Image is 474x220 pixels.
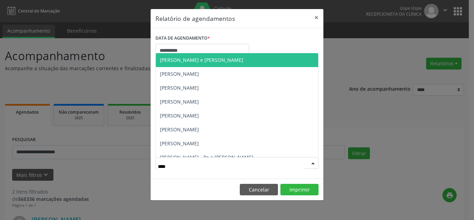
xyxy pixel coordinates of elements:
button: Cancelar [240,184,278,196]
span: [PERSON_NAME] e [PERSON_NAME] [160,57,243,63]
span: [PERSON_NAME] [160,140,199,147]
span: [PERSON_NAME] [160,98,199,105]
span: [PERSON_NAME] [160,126,199,133]
h5: Relatório de agendamentos [155,14,235,23]
label: DATA DE AGENDAMENTO [155,33,210,44]
span: [PERSON_NAME] [160,112,199,119]
button: Imprimir [280,184,319,196]
span: [PERSON_NAME] [160,71,199,77]
button: Close [310,9,323,26]
span: [PERSON_NAME] [160,84,199,91]
span: [PERSON_NAME] - Pe e [PERSON_NAME] [160,154,253,161]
